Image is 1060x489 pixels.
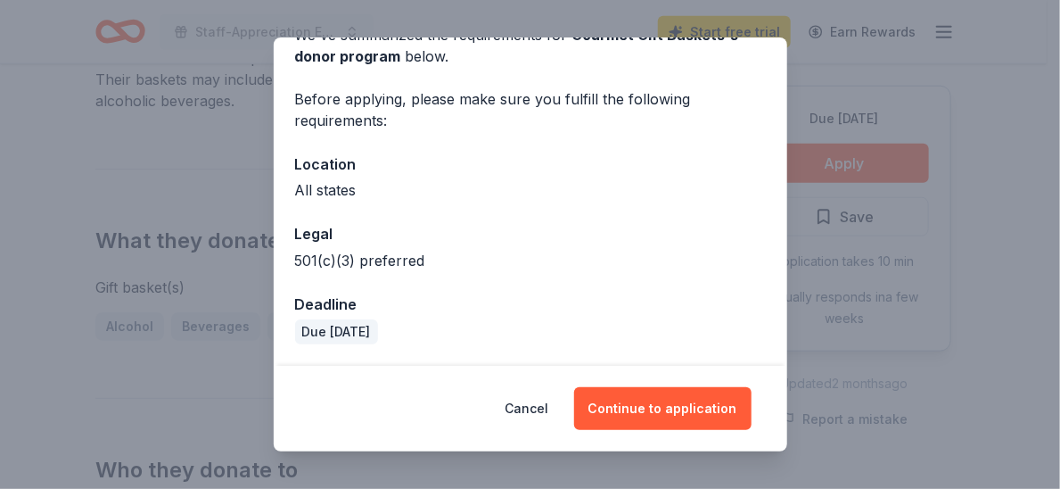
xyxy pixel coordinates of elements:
div: Location [295,153,766,176]
div: Deadline [295,293,766,316]
div: We've summarized the requirements for below. [295,24,766,67]
div: All states [295,179,766,201]
div: Due [DATE] [295,319,378,344]
div: Legal [295,222,766,245]
div: Before applying, please make sure you fulfill the following requirements: [295,88,766,131]
button: Continue to application [574,387,752,430]
button: Cancel [505,387,549,430]
div: 501(c)(3) preferred [295,250,766,271]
